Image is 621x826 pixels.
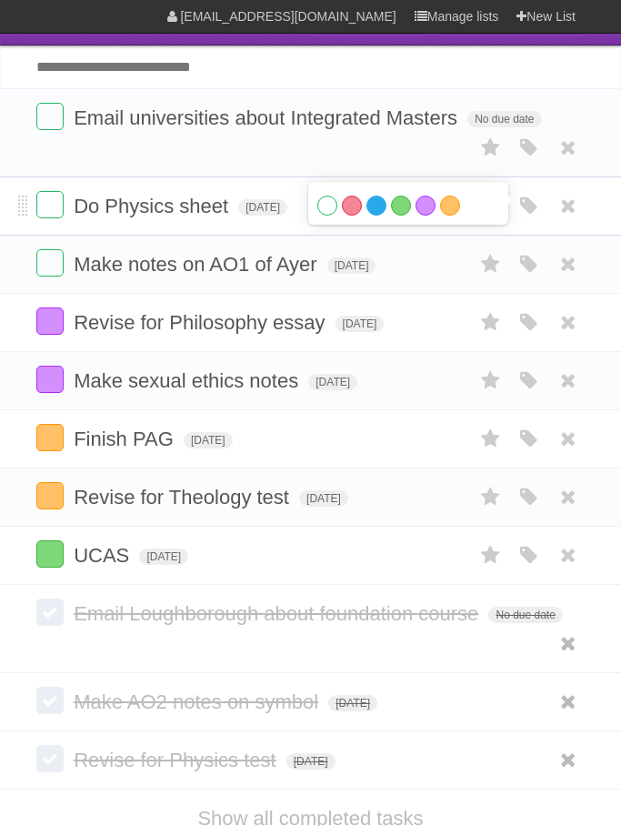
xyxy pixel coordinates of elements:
[74,253,321,276] span: Make notes on AO1 of Ayer
[342,196,362,216] label: Red
[184,432,233,448] span: [DATE]
[36,366,64,393] label: Done
[286,753,336,770] span: [DATE]
[474,133,508,163] label: Star task
[36,482,64,509] label: Done
[36,249,64,277] label: Done
[474,540,508,570] label: Star task
[416,196,436,216] label: Purple
[74,369,303,392] span: Make sexual ethics notes
[36,599,64,626] label: Done
[74,195,233,217] span: Do Physics sheet
[36,687,64,714] label: Done
[36,540,64,568] label: Done
[238,199,287,216] span: [DATE]
[474,424,508,454] label: Star task
[391,196,411,216] label: Green
[74,428,178,450] span: Finish PAG
[36,103,64,130] label: Done
[327,257,376,274] span: [DATE]
[308,374,357,390] span: [DATE]
[328,695,377,711] span: [DATE]
[36,191,64,218] label: Done
[74,749,281,771] span: Revise for Physics test
[474,366,508,396] label: Star task
[74,311,329,334] span: Revise for Philosophy essay
[74,690,323,713] span: Make AO2 notes on symbol
[299,490,348,507] span: [DATE]
[36,745,64,772] label: Done
[74,602,483,625] span: Email Loughborough about foundation course
[474,307,508,337] label: Star task
[74,486,294,509] span: Revise for Theology test
[317,196,337,216] label: White
[474,482,508,512] label: Star task
[336,316,385,332] span: [DATE]
[36,424,64,451] label: Done
[488,607,562,623] span: No due date
[74,106,462,129] span: Email universities about Integrated Masters
[139,549,188,565] span: [DATE]
[74,544,134,567] span: UCAS
[440,196,460,216] label: Orange
[36,307,64,335] label: Done
[467,111,541,127] span: No due date
[366,196,386,216] label: Blue
[474,249,508,279] label: Star task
